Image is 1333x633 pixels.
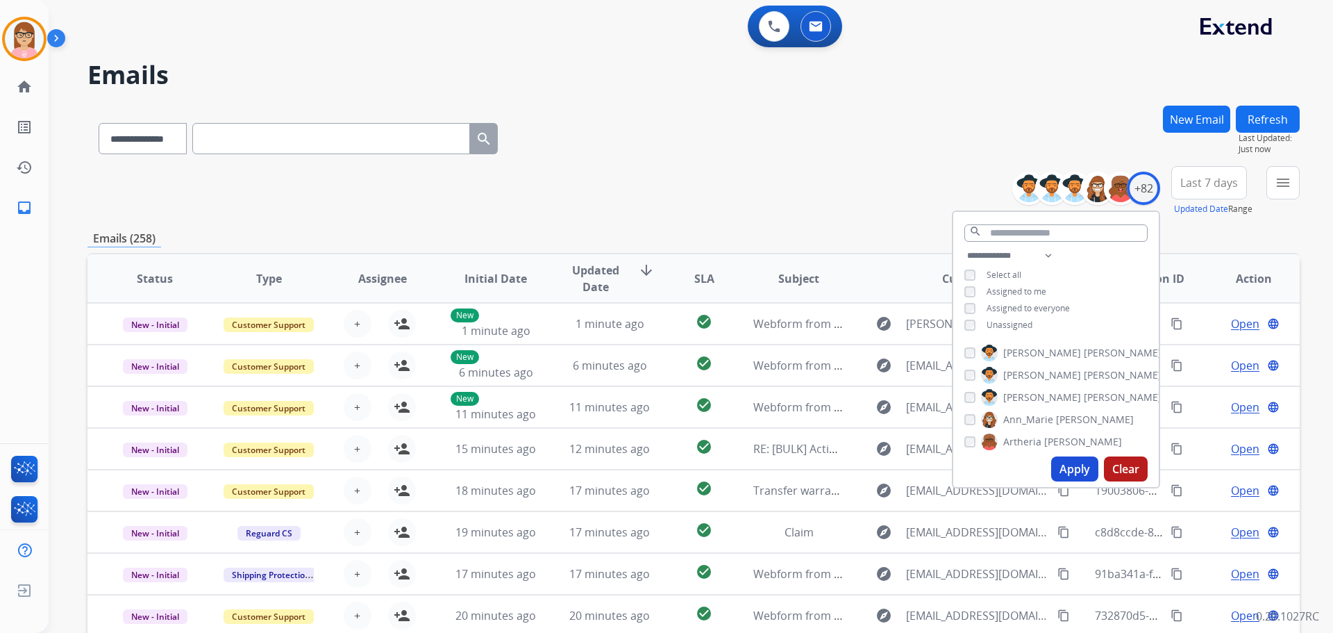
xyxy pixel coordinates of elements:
[354,482,360,499] span: +
[778,270,819,287] span: Subject
[1236,106,1300,133] button: Refresh
[1171,568,1183,580] mat-icon: content_copy
[451,350,479,364] p: New
[1095,608,1304,623] span: 732870d5-ef81-489e-9931-a81f3a692641
[1057,568,1070,580] mat-icon: content_copy
[906,357,1049,374] span: [EMAIL_ADDRESS][DOMAIN_NAME]
[1174,203,1252,215] span: Range
[1171,166,1247,199] button: Last 7 days
[1056,413,1134,427] span: [PERSON_NAME]
[569,566,650,582] span: 17 minutes ago
[394,441,410,457] mat-icon: person_add
[123,568,187,582] span: New - Initial
[1084,346,1162,360] span: [PERSON_NAME]
[464,270,527,287] span: Initial Date
[123,318,187,332] span: New - Initial
[224,609,314,624] span: Customer Support
[87,61,1300,89] h2: Emails
[455,483,536,498] span: 18 minutes ago
[224,401,314,416] span: Customer Support
[256,270,282,287] span: Type
[394,524,410,541] mat-icon: person_add
[1171,359,1183,372] mat-icon: content_copy
[1095,566,1307,582] span: 91ba341a-f786-432b-93a7-e8700a73858e
[576,316,644,331] span: 1 minute ago
[1231,566,1259,582] span: Open
[123,443,187,457] span: New - Initial
[753,483,848,498] span: Transfer warranty
[354,566,360,582] span: +
[1003,391,1081,404] span: [PERSON_NAME]
[455,406,536,422] span: 11 minutes ago
[123,484,187,499] span: New - Initial
[1084,391,1162,404] span: [PERSON_NAME]
[394,357,410,374] mat-icon: person_add
[344,352,371,379] button: +
[696,522,712,539] mat-icon: check_circle
[224,318,314,332] span: Customer Support
[1057,526,1070,539] mat-icon: content_copy
[785,525,814,540] span: Claim
[564,262,628,295] span: Updated Date
[753,316,1240,331] span: Webform from [PERSON_NAME][EMAIL_ADDRESS][PERSON_NAME][DOMAIN_NAME] on [DATE]
[344,435,371,463] button: +
[987,302,1070,314] span: Assigned to everyone
[906,607,1049,624] span: [EMAIL_ADDRESS][DOMAIN_NAME]
[1003,368,1081,382] span: [PERSON_NAME]
[875,566,892,582] mat-icon: explore
[573,358,647,373] span: 6 minutes ago
[942,270,996,287] span: Customer
[354,399,360,416] span: +
[1051,457,1098,482] button: Apply
[455,566,536,582] span: 17 minutes ago
[1231,441,1259,457] span: Open
[354,607,360,624] span: +
[1267,526,1280,539] mat-icon: language
[344,602,371,630] button: +
[344,518,371,546] button: +
[696,313,712,330] mat-icon: check_circle
[1180,180,1238,186] span: Last 7 days
[875,357,892,374] mat-icon: explore
[455,441,536,457] span: 15 minutes ago
[906,566,1049,582] span: [EMAIL_ADDRESS][DOMAIN_NAME]
[753,608,1068,623] span: Webform from [EMAIL_ADDRESS][DOMAIN_NAME] on [DATE]
[569,400,650,415] span: 11 minutes ago
[1044,435,1122,449] span: [PERSON_NAME]
[1267,401,1280,413] mat-icon: language
[1267,484,1280,497] mat-icon: language
[1275,174,1291,191] mat-icon: menu
[875,399,892,416] mat-icon: explore
[1267,318,1280,330] mat-icon: language
[123,609,187,624] span: New - Initial
[875,524,892,541] mat-icon: explore
[875,441,892,457] mat-icon: explore
[1171,318,1183,330] mat-icon: content_copy
[394,482,410,499] mat-icon: person_add
[696,564,712,580] mat-icon: check_circle
[354,441,360,457] span: +
[455,608,536,623] span: 20 minutes ago
[569,608,650,623] span: 20 minutes ago
[1231,399,1259,416] span: Open
[987,286,1046,297] span: Assigned to me
[1231,357,1259,374] span: Open
[1003,346,1081,360] span: [PERSON_NAME]
[1084,368,1162,382] span: [PERSON_NAME]
[1239,133,1300,144] span: Last Updated:
[394,607,410,624] mat-icon: person_add
[344,477,371,504] button: +
[344,560,371,588] button: +
[906,315,1049,332] span: [PERSON_NAME][EMAIL_ADDRESS][PERSON_NAME][DOMAIN_NAME]
[696,397,712,413] mat-icon: check_circle
[123,359,187,374] span: New - Initial
[906,441,1049,457] span: [EMAIL_ADDRESS][DOMAIN_NAME]
[1127,172,1160,205] div: +82
[696,480,712,497] mat-icon: check_circle
[1171,443,1183,455] mat-icon: content_copy
[696,355,712,372] mat-icon: check_circle
[1171,484,1183,497] mat-icon: content_copy
[1231,315,1259,332] span: Open
[137,270,173,287] span: Status
[1057,484,1070,497] mat-icon: content_copy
